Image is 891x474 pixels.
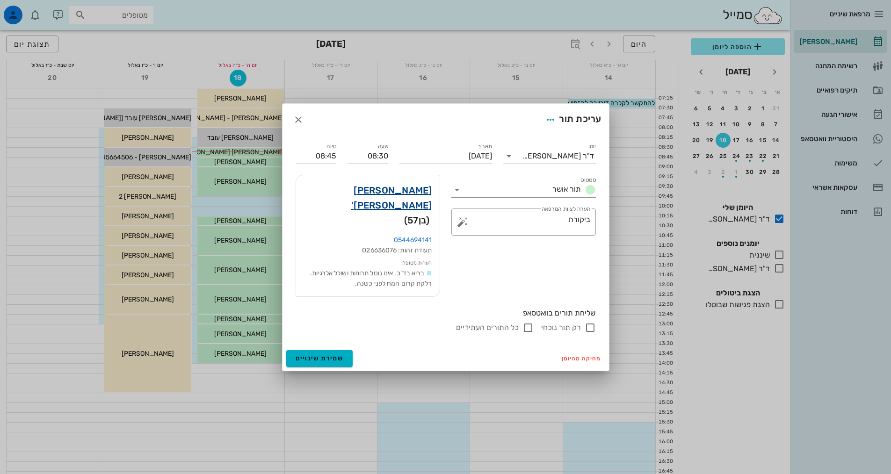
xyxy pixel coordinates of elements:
a: [PERSON_NAME] [PERSON_NAME]' [304,183,432,213]
div: יומןד"ר [PERSON_NAME] [503,149,596,164]
div: עריכת תור [542,111,601,128]
small: הערות מטופל: [401,260,432,266]
label: רק תור נוכחי [541,323,581,332]
button: מחיקה מהיומן [558,352,605,365]
button: שמירת שינויים [286,350,353,367]
label: הערה לצוות המרפאה [541,206,590,213]
div: סטטוסתור אושר [451,182,596,197]
div: תעודת זהות: 026636076 [304,245,432,256]
span: (בן ) [404,213,430,228]
label: סטטוס [580,177,596,184]
div: ד"ר [PERSON_NAME] [522,152,594,160]
label: שעה [377,143,388,150]
span: שמירת שינויים [296,354,344,362]
span: תור אושר [552,185,581,194]
span: 57 [407,215,419,226]
label: יומן [588,143,596,150]
label: תאריך [477,143,492,150]
label: סיום [326,143,336,150]
label: כל התורים העתידיים [456,323,519,332]
div: שליחת תורים בוואטסאפ [296,308,596,318]
span: בריא בד"כ. אינו נוטל תרופות ושולל אלרגיות. דלקת קרום המח לפני כשנה. [309,269,432,287]
span: מחיקה מהיומן [562,355,601,362]
a: 0544694141 [394,236,432,244]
